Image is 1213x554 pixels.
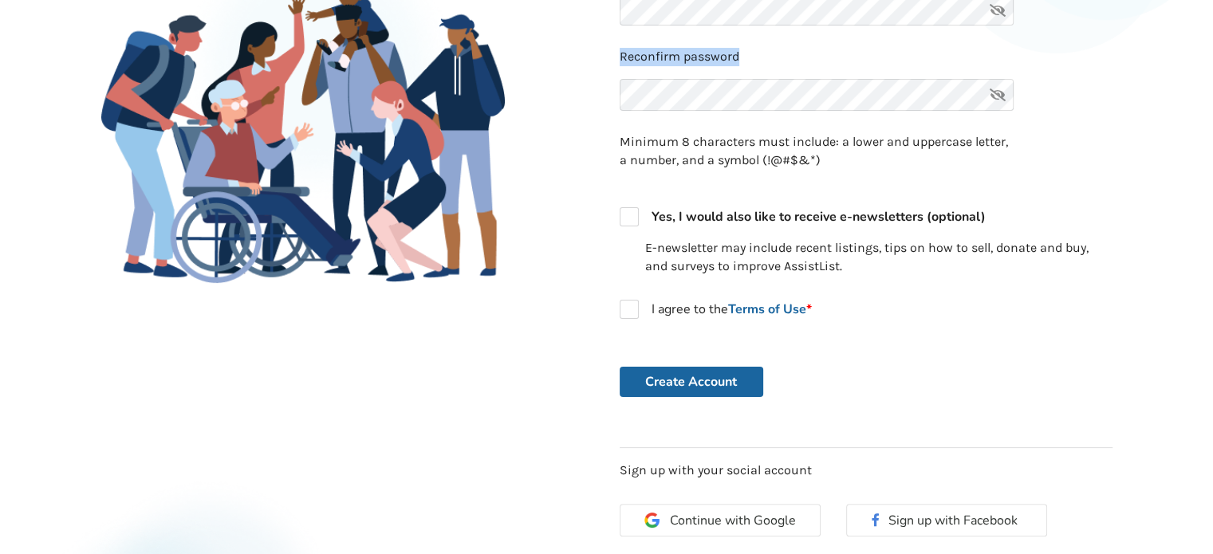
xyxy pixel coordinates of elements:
[644,513,660,528] img: Google Icon
[670,514,796,527] span: Continue with Google
[645,239,1113,276] p: E-newsletter may include recent listings, tips on how to sell, donate and buy, and surveys to imp...
[620,48,1113,66] p: Reconfirm password
[620,300,812,319] label: I agree to the
[652,208,986,226] strong: Yes, I would also like to receive e-newsletters (optional)
[888,512,1023,529] span: Sign up with Facebook
[620,133,1014,170] p: Minimum 8 characters must include: a lower and uppercase letter, a number, and a symbol (!@#$&*)
[620,367,763,397] button: Create Account
[620,504,821,536] button: Continue with Google
[728,301,812,318] a: Terms of Use*
[620,462,1113,480] p: Sign up with your social account
[846,504,1047,536] button: Sign up with Facebook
